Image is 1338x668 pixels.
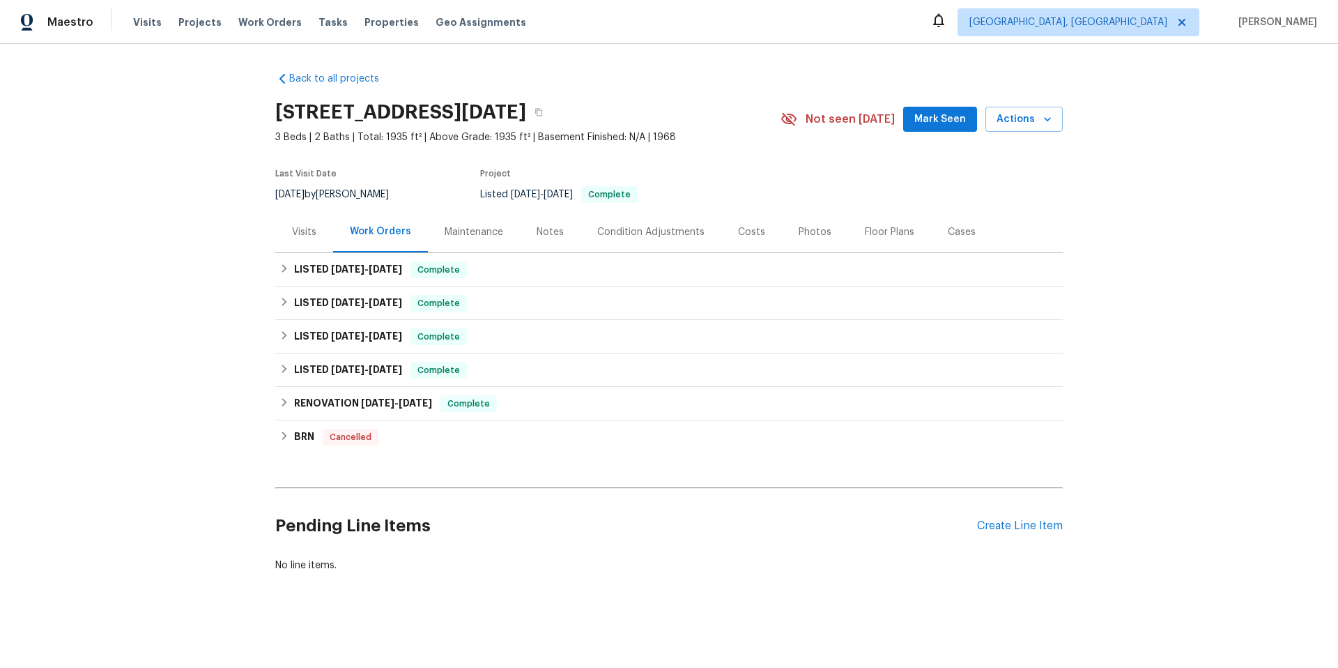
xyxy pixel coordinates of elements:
[361,398,394,408] span: [DATE]
[997,111,1052,128] span: Actions
[361,398,432,408] span: -
[412,363,466,377] span: Complete
[369,264,402,274] span: [DATE]
[412,330,466,344] span: Complete
[275,354,1063,387] div: LISTED [DATE]-[DATE]Complete
[977,519,1063,533] div: Create Line Item
[969,15,1167,29] span: [GEOGRAPHIC_DATA], [GEOGRAPHIC_DATA]
[442,397,495,411] span: Complete
[480,190,638,199] span: Listed
[364,15,419,29] span: Properties
[806,112,895,126] span: Not seen [DATE]
[412,263,466,277] span: Complete
[331,365,364,374] span: [DATE]
[738,225,765,239] div: Costs
[903,107,977,132] button: Mark Seen
[178,15,222,29] span: Projects
[985,107,1063,132] button: Actions
[331,264,402,274] span: -
[399,398,432,408] span: [DATE]
[275,287,1063,320] div: LISTED [DATE]-[DATE]Complete
[318,17,348,27] span: Tasks
[294,261,402,278] h6: LISTED
[511,190,540,199] span: [DATE]
[294,328,402,345] h6: LISTED
[275,105,526,119] h2: [STREET_ADDRESS][DATE]
[544,190,573,199] span: [DATE]
[275,72,409,86] a: Back to all projects
[324,430,377,444] span: Cancelled
[331,298,402,308] span: -
[914,111,966,128] span: Mark Seen
[292,225,316,239] div: Visits
[294,362,402,379] h6: LISTED
[275,559,1063,572] div: No line items.
[865,225,914,239] div: Floor Plans
[275,186,406,203] div: by [PERSON_NAME]
[331,331,364,341] span: [DATE]
[331,264,364,274] span: [DATE]
[583,190,636,199] span: Complete
[436,15,526,29] span: Geo Assignments
[275,130,780,144] span: 3 Beds | 2 Baths | Total: 1935 ft² | Above Grade: 1935 ft² | Basement Finished: N/A | 1968
[480,169,511,178] span: Project
[275,190,305,199] span: [DATE]
[47,15,93,29] span: Maestro
[537,225,564,239] div: Notes
[369,365,402,374] span: [DATE]
[294,395,432,412] h6: RENOVATION
[445,225,503,239] div: Maintenance
[275,387,1063,420] div: RENOVATION [DATE]-[DATE]Complete
[350,225,411,238] div: Work Orders
[511,190,573,199] span: -
[294,295,402,312] h6: LISTED
[133,15,162,29] span: Visits
[331,331,402,341] span: -
[275,320,1063,354] div: LISTED [DATE]-[DATE]Complete
[597,225,705,239] div: Condition Adjustments
[294,429,314,446] h6: BRN
[412,296,466,310] span: Complete
[331,365,402,374] span: -
[369,298,402,308] span: [DATE]
[331,298,364,308] span: [DATE]
[275,494,977,559] h2: Pending Line Items
[275,420,1063,454] div: BRN Cancelled
[526,100,551,125] button: Copy Address
[1233,15,1317,29] span: [PERSON_NAME]
[948,225,976,239] div: Cases
[369,331,402,341] span: [DATE]
[275,169,337,178] span: Last Visit Date
[275,253,1063,287] div: LISTED [DATE]-[DATE]Complete
[799,225,831,239] div: Photos
[238,15,302,29] span: Work Orders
